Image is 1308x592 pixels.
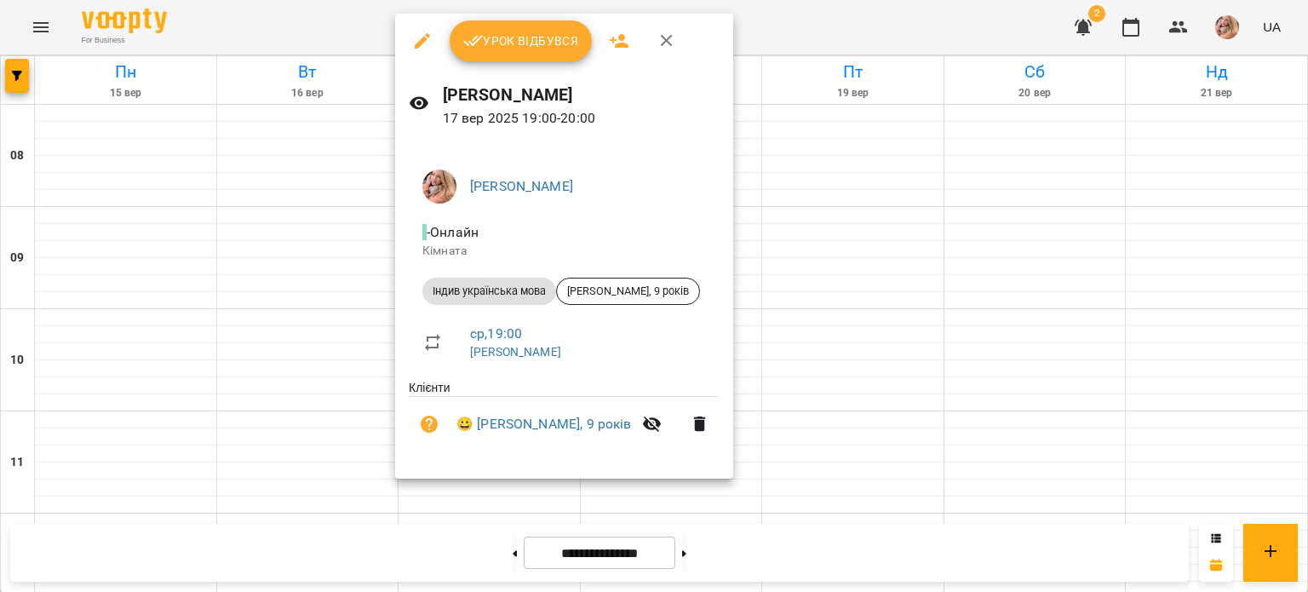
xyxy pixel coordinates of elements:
[443,82,720,108] h6: [PERSON_NAME]
[470,345,561,359] a: [PERSON_NAME]
[556,278,700,305] div: [PERSON_NAME], 9 років
[557,284,699,299] span: [PERSON_NAME], 9 років
[409,379,720,458] ul: Клієнти
[409,404,450,445] button: Візит ще не сплачено. Додати оплату?
[470,325,522,342] a: ср , 19:00
[422,243,706,260] p: Кімната
[463,31,579,51] span: Урок відбувся
[456,414,632,434] a: 😀 [PERSON_NAME], 9 років
[443,108,720,129] p: 17 вер 2025 19:00 - 20:00
[422,284,556,299] span: Індив українська мова
[470,178,573,194] a: [PERSON_NAME]
[422,224,482,240] span: - Онлайн
[422,170,456,204] img: 9c4c51a4d42acbd288cc1c133c162c1f.jpg
[450,20,593,61] button: Урок відбувся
